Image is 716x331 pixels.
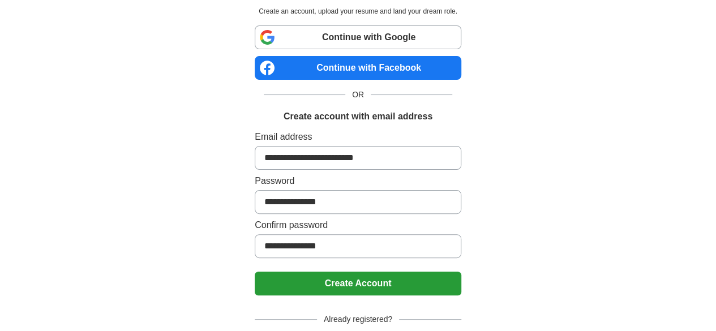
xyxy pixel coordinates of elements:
[345,89,371,101] span: OR
[284,110,432,123] h1: Create account with email address
[257,6,459,16] p: Create an account, upload your resume and land your dream role.
[255,25,461,49] a: Continue with Google
[255,174,461,188] label: Password
[255,272,461,295] button: Create Account
[255,56,461,80] a: Continue with Facebook
[317,313,399,325] span: Already registered?
[255,130,461,144] label: Email address
[255,218,461,232] label: Confirm password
